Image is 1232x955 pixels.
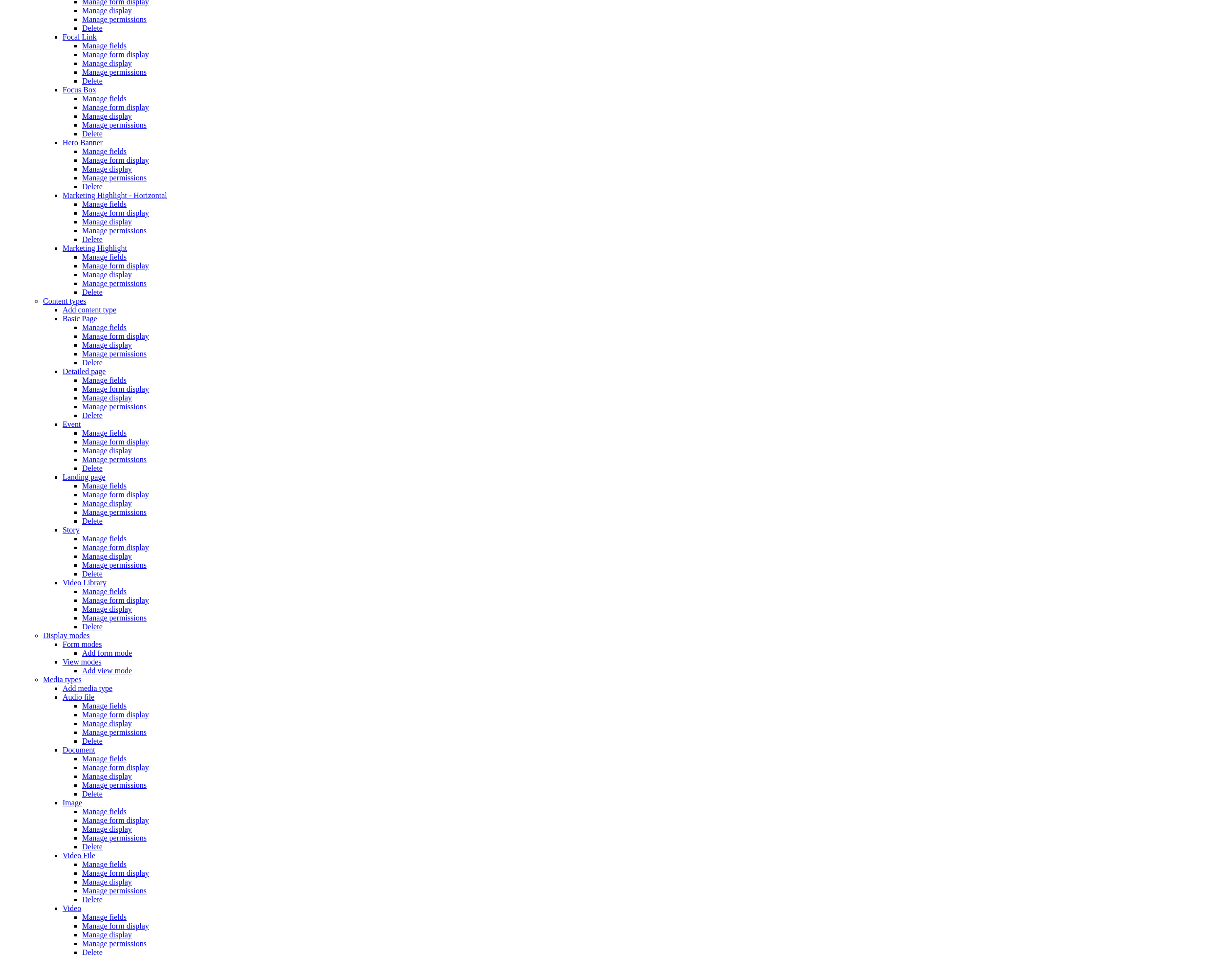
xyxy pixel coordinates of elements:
[82,508,147,516] a: Manage permissions
[82,939,147,948] a: Manage permissions
[82,816,149,824] a: Manage form display
[82,182,103,191] a: Delete
[63,314,97,323] a: Basic Page
[43,297,86,305] a: Content types
[82,834,147,842] a: Manage permissions
[82,711,149,719] a: Manage form display
[82,728,147,736] a: Manage permissions
[82,931,132,939] a: Manage display
[82,499,132,508] a: Manage display
[82,737,103,745] a: Delete
[82,763,149,772] a: Manage form display
[82,614,147,622] a: Manage permissions
[63,658,101,666] a: View modes
[43,675,82,684] a: Media types
[82,50,149,59] a: Manage form display
[63,138,103,147] a: Hero Banner
[82,860,127,868] a: Manage fields
[82,6,132,15] a: Manage display
[82,482,127,490] a: Manage fields
[82,790,103,798] a: Delete
[82,719,132,728] a: Manage display
[63,904,81,912] a: Video
[82,226,147,235] a: Manage permissions
[82,350,147,358] a: Manage permissions
[82,147,127,155] a: Manage fields
[82,666,132,675] a: Add view mode
[82,887,147,895] a: Manage permissions
[63,578,107,587] a: Video Library
[82,130,103,138] a: Delete
[82,24,103,32] a: Delete
[82,561,147,569] a: Manage permissions
[82,394,132,402] a: Manage display
[82,200,127,208] a: Manage fields
[82,341,132,349] a: Manage display
[63,191,167,200] a: Marketing Highlight - Horizontal
[82,402,147,411] a: Manage permissions
[82,622,103,631] a: Delete
[82,772,132,780] a: Manage display
[82,376,127,384] a: Manage fields
[82,438,149,446] a: Manage form display
[63,244,127,252] a: Marketing Highlight
[63,851,95,860] a: Video File
[82,323,127,332] a: Manage fields
[63,693,94,701] a: Audio file
[82,922,149,930] a: Manage form display
[82,895,103,904] a: Delete
[63,473,106,481] a: Landing page
[82,455,147,464] a: Manage permissions
[82,543,149,552] a: Manage form display
[82,429,127,437] a: Manage fields
[82,385,149,393] a: Manage form display
[82,112,132,120] a: Manage display
[82,121,147,129] a: Manage permissions
[82,464,103,472] a: Delete
[82,358,103,367] a: Delete
[82,235,103,244] a: Delete
[82,77,103,85] a: Delete
[63,367,106,376] a: Detailed page
[82,534,127,543] a: Manage fields
[63,799,82,807] a: Image
[82,59,132,67] a: Manage display
[63,640,102,648] a: Form modes
[63,420,81,428] a: Event
[82,869,149,877] a: Manage form display
[82,878,132,886] a: Manage display
[82,288,103,296] a: Delete
[82,702,127,710] a: Manage fields
[82,517,103,525] a: Delete
[82,262,149,270] a: Manage form display
[82,587,127,596] a: Manage fields
[82,825,132,833] a: Manage display
[82,843,103,851] a: Delete
[82,490,149,499] a: Manage form display
[82,755,127,763] a: Manage fields
[82,15,147,23] a: Manage permissions
[82,649,132,657] a: Add form mode
[82,332,149,340] a: Manage form display
[82,446,132,455] a: Manage display
[82,279,147,288] a: Manage permissions
[43,631,90,640] a: Display modes
[82,411,103,420] a: Delete
[63,526,80,534] a: Story
[63,86,96,94] a: Focus Box
[82,218,132,226] a: Manage display
[82,68,147,76] a: Manage permissions
[82,209,149,217] a: Manage form display
[82,103,149,111] a: Manage form display
[82,94,127,103] a: Manage fields
[82,807,127,816] a: Manage fields
[82,156,149,164] a: Manage form display
[82,596,149,604] a: Manage form display
[82,781,147,789] a: Manage permissions
[82,174,147,182] a: Manage permissions
[82,913,127,921] a: Manage fields
[82,570,103,578] a: Delete
[82,42,127,50] a: Manage fields
[82,165,132,173] a: Manage display
[63,306,116,314] a: Add content type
